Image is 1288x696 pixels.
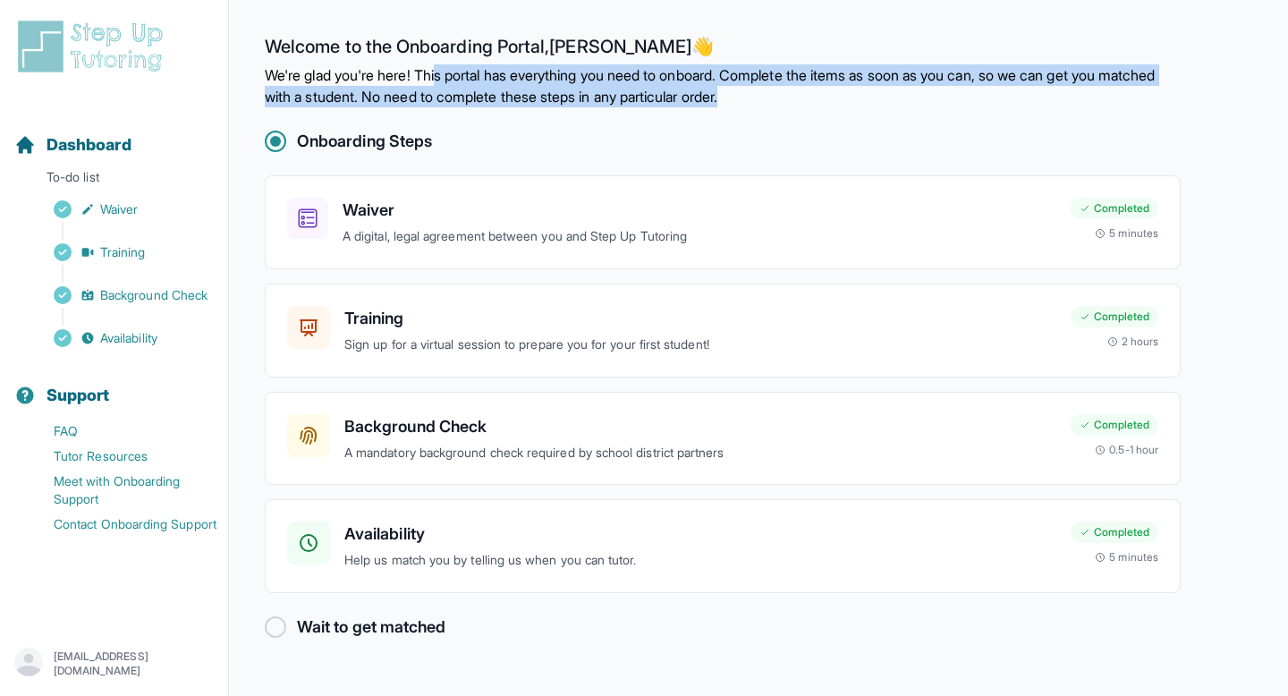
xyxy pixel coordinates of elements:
div: Completed [1071,198,1158,219]
p: Help us match you by telling us when you can tutor. [344,550,1056,571]
button: Support [7,354,221,415]
div: Completed [1071,522,1158,543]
span: Dashboard [47,132,131,157]
a: WaiverA digital, legal agreement between you and Step Up TutoringCompleted5 minutes [265,175,1181,269]
div: 5 minutes [1095,226,1158,241]
span: Support [47,383,110,408]
button: Dashboard [7,104,221,165]
a: TrainingSign up for a virtual session to prepare you for your first student!Completed2 hours [265,284,1181,378]
p: To-do list [7,168,221,193]
span: Availability [100,329,157,347]
a: Contact Onboarding Support [14,512,228,537]
img: logo [14,18,174,75]
a: Dashboard [14,132,131,157]
div: Completed [1071,306,1158,327]
p: We're glad you're here! This portal has everything you need to onboard. Complete the items as soo... [265,64,1181,107]
h2: Welcome to the Onboarding Portal, [PERSON_NAME] 👋 [265,36,1181,64]
a: Tutor Resources [14,444,228,469]
div: 5 minutes [1095,550,1158,564]
h3: Training [344,306,1056,331]
h3: Waiver [343,198,1056,223]
p: Sign up for a virtual session to prepare you for your first student! [344,335,1056,355]
span: Training [100,243,146,261]
div: Completed [1071,414,1158,436]
div: 2 hours [1107,335,1159,349]
a: Waiver [14,197,228,222]
p: A mandatory background check required by school district partners [344,443,1056,463]
h3: Background Check [344,414,1056,439]
a: Training [14,240,228,265]
span: Background Check [100,286,208,304]
div: 0.5-1 hour [1095,443,1158,457]
a: FAQ [14,419,228,444]
a: Meet with Onboarding Support [14,469,228,512]
a: Availability [14,326,228,351]
h2: Wait to get matched [297,615,445,640]
h2: Onboarding Steps [297,129,432,154]
span: Waiver [100,200,138,218]
a: Background CheckA mandatory background check required by school district partnersCompleted0.5-1 hour [265,392,1181,486]
a: Background Check [14,283,228,308]
button: [EMAIL_ADDRESS][DOMAIN_NAME] [14,648,214,680]
h3: Availability [344,522,1056,547]
p: A digital, legal agreement between you and Step Up Tutoring [343,226,1056,247]
p: [EMAIL_ADDRESS][DOMAIN_NAME] [54,649,214,678]
a: AvailabilityHelp us match you by telling us when you can tutor.Completed5 minutes [265,499,1181,593]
